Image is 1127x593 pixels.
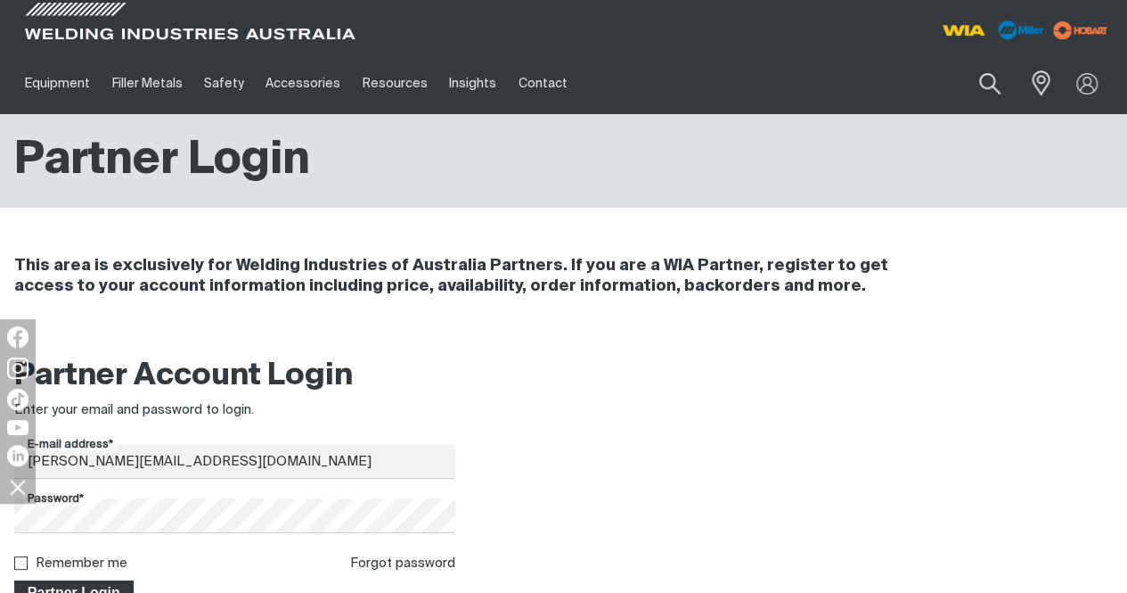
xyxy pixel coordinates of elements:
label: Remember me [36,556,127,570]
nav: Main [14,53,838,114]
img: YouTube [7,420,29,435]
img: LinkedIn [7,445,29,466]
a: Insights [438,53,507,114]
a: Forgot password [350,556,455,570]
a: Accessories [255,53,351,114]
img: TikTok [7,389,29,410]
img: miller [1048,17,1113,44]
a: Contact [507,53,577,114]
a: Filler Metals [101,53,192,114]
img: Instagram [7,358,29,379]
input: Product name or item number... [937,62,1020,104]
button: Search products [960,62,1020,104]
h2: Partner Account Login [14,357,455,396]
img: Facebook [7,326,29,348]
a: Equipment [14,53,101,114]
div: Enter your email and password to login. [14,400,455,421]
a: Safety [193,53,255,114]
a: Resources [352,53,438,114]
h4: This area is exclusively for Welding Industries of Australia Partners. If you are a WIA Partner, ... [14,256,925,297]
h1: Partner Login [14,132,310,190]
img: hide socials [3,472,33,502]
